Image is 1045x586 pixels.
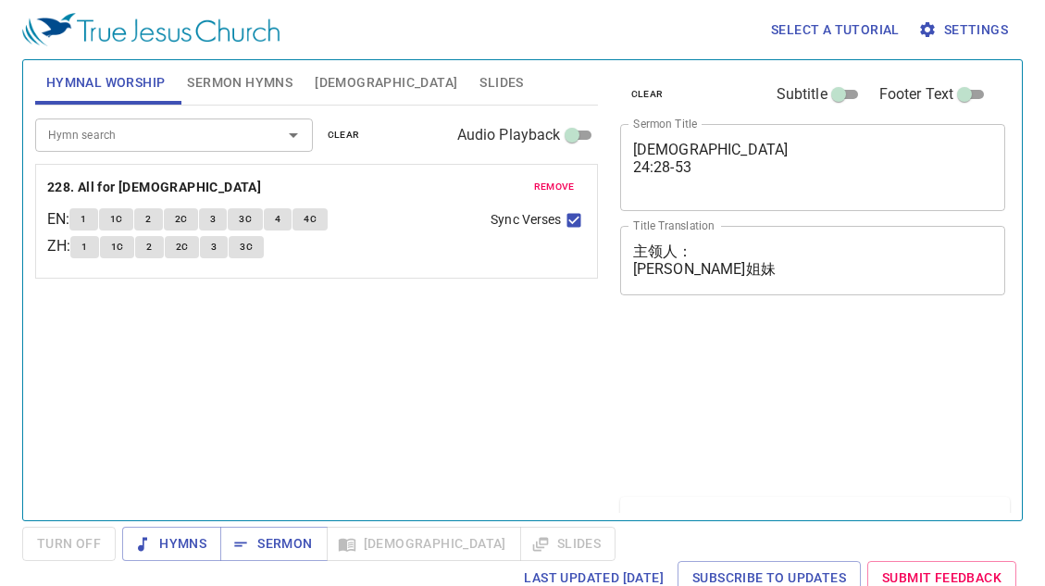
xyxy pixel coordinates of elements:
button: 3 [199,208,227,231]
span: 3C [239,211,252,228]
button: Settings [914,13,1015,47]
button: 3C [229,236,264,258]
span: Slides [479,71,523,94]
span: 2C [176,239,189,256]
span: 3 [211,239,217,256]
span: 1C [110,211,123,228]
span: Subtitle [777,83,827,106]
button: 4 [264,208,292,231]
span: 1 [81,239,87,256]
b: 228. All for [DEMOGRAPHIC_DATA] [47,176,261,199]
button: Select a tutorial [764,13,907,47]
button: 3 [200,236,228,258]
textarea: 主领人： [PERSON_NAME]姐妹 [633,243,993,278]
span: Sermon [235,532,312,555]
span: Hymnal Worship [46,71,166,94]
button: Hymns [122,527,221,561]
button: 3C [228,208,263,231]
span: Sync Verses [491,210,561,230]
span: 1C [111,239,124,256]
span: remove [534,179,575,195]
span: 2 [146,239,152,256]
span: Footer Text [879,83,954,106]
span: Audio Playback [457,124,561,146]
button: 228. All for [DEMOGRAPHIC_DATA] [47,176,265,199]
span: Settings [922,19,1008,42]
span: 2C [175,211,188,228]
button: remove [523,176,586,198]
span: 3C [240,239,253,256]
span: [DEMOGRAPHIC_DATA] [315,71,457,94]
button: clear [620,83,675,106]
button: 2C [165,236,200,258]
button: Open [280,122,306,148]
span: 1 [81,211,86,228]
iframe: from-child [613,315,931,491]
span: Hymns [137,532,206,555]
button: 1 [70,236,98,258]
p: ZH : [47,235,70,257]
span: Select a tutorial [771,19,900,42]
button: 2C [164,208,199,231]
span: 4 [275,211,280,228]
p: EN : [47,208,69,231]
button: 2 [135,236,163,258]
button: 1 [69,208,97,231]
span: 2 [145,211,151,228]
button: clear [317,124,371,146]
button: Sermon [220,527,327,561]
span: clear [328,127,360,143]
button: 1C [100,236,135,258]
textarea: [DEMOGRAPHIC_DATA] 24:28-53 [633,141,993,193]
div: Sermon Lineup(0)clearAdd to Lineup [620,497,1011,558]
button: 1C [99,208,134,231]
span: clear [631,86,664,103]
button: 2 [134,208,162,231]
button: 4C [292,208,328,231]
span: Sermon Hymns [187,71,292,94]
img: True Jesus Church [22,13,280,46]
span: 4C [304,211,317,228]
span: 3 [210,211,216,228]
